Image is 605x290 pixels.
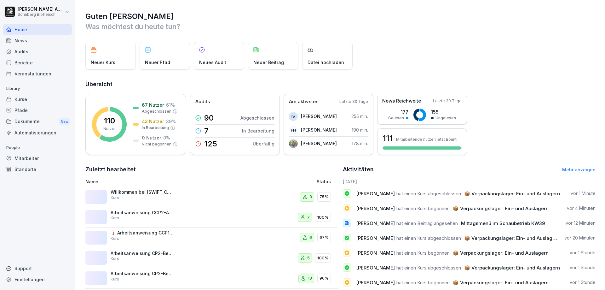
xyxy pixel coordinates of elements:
p: Willkommen bei [SWIFT_CODE] Biofleisch [111,189,174,195]
p: 178 min. [352,140,368,147]
p: vor 12 Minuten [566,220,596,226]
p: Abgeschlossen [142,109,171,114]
a: Mitarbeiter [3,153,72,164]
p: vor 20 Minuten [564,235,596,241]
p: 255 min. [351,113,368,120]
span: hat einen Kurs abgeschlossen [396,191,461,197]
p: In Bearbeitung [142,125,169,131]
p: Datei hochladen [308,59,344,66]
img: il98eorql7o7ex2964xnzhyp.png [289,139,298,148]
a: Arbeitsanweisung CP2-BegasenKurs1396% [85,268,338,289]
p: vor 1 Stunde [570,264,596,271]
p: Neues Audit [199,59,226,66]
p: 90 [204,114,214,122]
a: DokumenteNew [3,116,72,127]
p: Name [85,178,244,185]
h3: 111 [383,133,393,144]
h2: Übersicht [85,80,596,89]
a: Standorte [3,164,72,175]
p: 0 Nutzer [142,134,161,141]
p: 3 [309,194,312,200]
span: 📦 Verpackungslager: Ein- und Auslagern [464,235,560,241]
p: 5 [307,255,310,261]
h6: [DATE] [343,178,596,185]
p: Was möchtest du heute tun? [85,21,596,32]
a: Willkommen bei [SWIFT_CODE] BiofleischKurs375% [85,187,338,207]
span: 📦 Verpackungslager: Ein- und Auslagern [453,250,549,256]
div: FH [289,126,298,134]
div: Pfade [3,105,72,116]
p: 67% [320,234,329,241]
a: Veranstaltungen [3,68,72,79]
div: Automatisierungen [3,127,72,138]
p: 177 [388,109,408,115]
div: IV [289,112,298,121]
p: Kurs [111,215,119,221]
div: Home [3,24,72,35]
p: News Reichweite [382,98,421,105]
div: New [59,118,70,125]
p: Mitarbeitende nutzen jetzt Bounti [396,137,458,142]
p: 190 min. [352,127,368,133]
p: 155 [431,109,456,115]
p: [PERSON_NAME] [301,113,337,120]
p: Nicht begonnen [142,141,171,147]
p: People [3,143,72,153]
p: Kurs [111,256,119,262]
p: 39 % [166,118,176,125]
p: [PERSON_NAME] [301,127,337,133]
span: [PERSON_NAME] [356,220,395,226]
p: 110 [104,117,115,125]
a: Audits [3,46,72,57]
p: Arbeitsanweisung CCP2-Abtrocknung [111,210,174,216]
p: Arbeitsanweisung CP2-Begasen [111,271,174,276]
p: Status [317,178,331,185]
p: Ungelesen [435,115,456,121]
p: 61 % [166,102,175,108]
p: 6 [309,234,312,241]
p: 96% [320,275,329,281]
span: 📦 Verpackungslager: Ein- und Auslagern [464,265,560,271]
span: hat einen Kurs begonnen [396,250,450,256]
span: [PERSON_NAME] [356,191,395,197]
p: Sonnberg Biofleisch [18,12,64,17]
p: 75% [320,194,329,200]
span: 📦 Verpackungslager: Ein- und Auslagern [453,205,549,211]
span: hat einen Kurs abgeschlossen [396,235,461,241]
a: Kurse [3,94,72,105]
p: vor 4 Minuten [567,205,596,211]
p: vor 1 Stunde [570,279,596,286]
p: Audits [195,98,210,105]
span: hat einen Beitrag angesehen [396,220,458,226]
p: 43 Nutzer [142,118,164,125]
span: [PERSON_NAME] [356,280,395,286]
span: 📦 Verpackungslager: Ein- und Auslagern [453,280,549,286]
span: 📦 Verpackungslager: Ein- und Auslagern [464,191,560,197]
span: [PERSON_NAME] [356,265,395,271]
h2: Aktivitäten [343,165,374,174]
p: vor 1 Minute [571,190,596,197]
p: Am aktivsten [289,98,319,105]
p: Abgeschlossen [240,115,274,121]
p: 0 % [163,134,170,141]
p: [PERSON_NAME] Anibas [18,7,64,12]
p: Nutzer [103,126,116,132]
p: Neuer Kurs [91,59,115,66]
span: hat einen Kurs begonnen [396,280,450,286]
p: Kurs [111,276,119,282]
span: [PERSON_NAME] [356,235,395,241]
span: [PERSON_NAME] [356,205,395,211]
a: Einstellungen [3,274,72,285]
p: Library [3,84,72,94]
a: Mehr anzeigen [562,167,596,172]
p: Gelesen [388,115,404,121]
h2: Zuletzt bearbeitet [85,165,338,174]
a: News [3,35,72,46]
p: Neuer Pfad [145,59,170,66]
p: 100% [317,214,329,221]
